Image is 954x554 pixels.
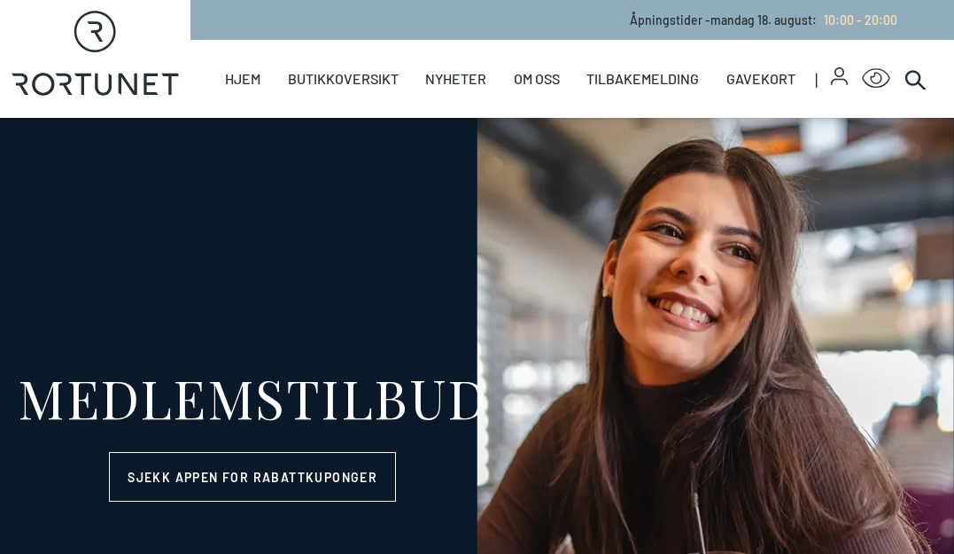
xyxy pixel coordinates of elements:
[514,40,560,118] a: Om oss
[726,40,795,118] a: Gavekort
[817,12,897,27] a: 10:00 - 20:00
[815,40,830,118] span: |
[586,40,699,118] a: Tilbakemelding
[225,40,260,118] a: Hjem
[18,371,488,424] div: MEDLEMSTILBUD
[824,12,897,27] span: 10:00 - 20:00
[862,65,890,93] button: Open Accessibility Menu
[630,11,897,29] p: Åpningstider - mandag 18. august :
[288,40,399,118] a: Butikkoversikt
[109,452,396,502] a: Sjekk appen for rabattkuponger
[425,40,486,118] a: Nyheter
